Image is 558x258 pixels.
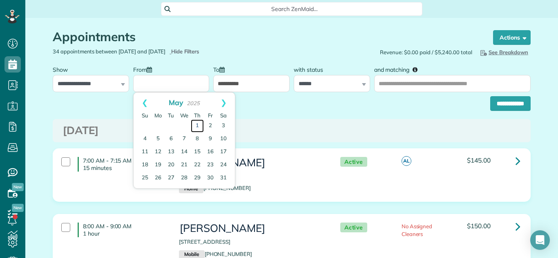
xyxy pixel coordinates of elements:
[213,62,229,77] label: To
[194,112,201,119] span: Thursday
[179,223,324,234] h3: [PERSON_NAME]
[165,172,178,185] a: 27
[178,172,191,185] a: 28
[204,119,217,132] a: 2
[217,159,230,172] a: 24
[53,30,478,44] h1: Appointments
[165,146,178,159] a: 13
[479,49,528,55] span: See Breakdown
[187,100,200,106] span: 2025
[204,159,217,172] a: 23
[380,49,472,56] span: Revenue: $0.00 paid / $5,240.00 total
[530,230,550,250] div: Open Intercom Messenger
[179,238,324,246] p: [STREET_ADDRESS]
[47,48,292,55] div: 34 appointments between [DATE] and [DATE]
[154,112,162,119] span: Monday
[133,62,156,77] label: From
[138,159,152,172] a: 18
[179,157,324,169] h3: [PERSON_NAME]
[152,146,165,159] a: 12
[165,132,178,146] a: 6
[402,223,433,237] span: No Assigned Cleaners
[217,172,230,185] a: 31
[83,164,167,172] p: 15 minutes
[178,132,191,146] a: 7
[467,222,491,230] span: $150.00
[220,112,227,119] span: Saturday
[178,159,191,172] a: 21
[178,146,191,159] a: 14
[138,132,152,146] a: 4
[138,146,152,159] a: 11
[12,183,24,191] span: New
[340,223,367,233] span: Active
[12,204,24,212] span: New
[152,159,165,172] a: 19
[340,157,367,167] span: Active
[476,48,531,57] button: See Breakdown
[138,172,152,185] a: 25
[493,30,531,45] button: Actions
[170,48,199,55] a: Hide Filters
[217,119,230,132] a: 3
[191,119,204,132] a: 1
[78,157,167,172] h4: 7:00 AM - 7:15 AM
[78,223,167,237] h4: 8:00 AM - 9:00 AM
[208,112,213,119] span: Friday
[169,98,183,107] span: May
[152,172,165,185] a: 26
[180,112,188,119] span: Wednesday
[134,93,156,113] a: Prev
[171,48,199,55] span: Hide Filters
[179,184,203,193] small: Home
[374,62,424,77] label: and matching
[204,146,217,159] a: 16
[165,159,178,172] a: 20
[212,93,235,113] a: Next
[467,156,491,164] span: $145.00
[179,185,251,191] a: Home[PHONE_NUMBER]
[204,132,217,146] a: 9
[191,159,204,172] a: 22
[179,172,324,180] p: [STREET_ADDRESS]
[191,172,204,185] a: 29
[142,112,148,119] span: Sunday
[217,146,230,159] a: 17
[191,132,204,146] a: 8
[204,172,217,185] a: 30
[83,230,167,237] p: 1 hour
[63,125,520,137] h3: [DATE]
[402,156,411,166] span: AL
[179,251,252,257] a: Mobile[PHONE_NUMBER]
[191,146,204,159] a: 15
[152,132,165,146] a: 5
[168,112,174,119] span: Tuesday
[217,132,230,146] a: 10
